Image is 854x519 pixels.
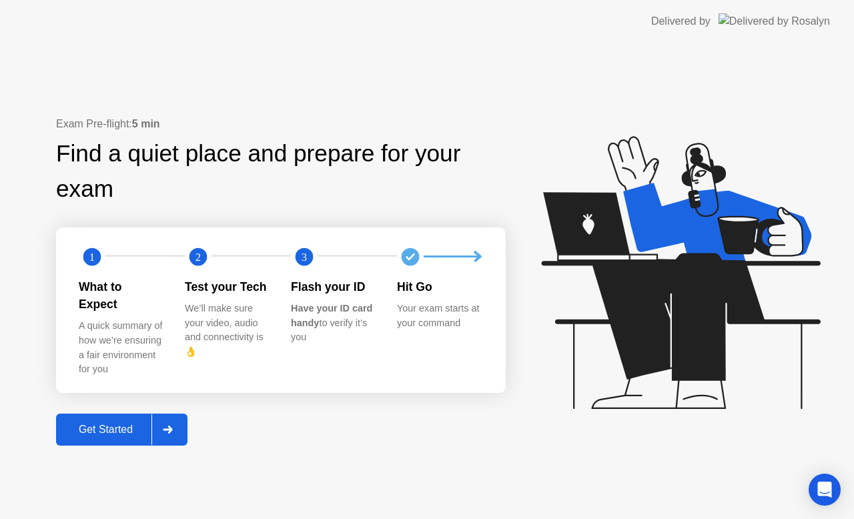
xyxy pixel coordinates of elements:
div: Your exam starts at your command [397,302,482,330]
div: Flash your ID [291,278,376,296]
div: Test your Tech [185,278,270,296]
div: We’ll make sure your video, audio and connectivity is 👌 [185,302,270,359]
b: Have your ID card handy [291,303,372,328]
div: Find a quiet place and prepare for your exam [56,136,506,207]
text: 2 [195,250,201,263]
text: 3 [302,250,307,263]
text: 1 [89,250,95,263]
div: Delivered by [651,13,711,29]
div: What to Expect [79,278,163,314]
div: A quick summary of how we’re ensuring a fair environment for you [79,319,163,376]
div: Hit Go [397,278,482,296]
b: 5 min [132,118,160,129]
div: Open Intercom Messenger [809,474,841,506]
div: Get Started [60,424,151,436]
img: Delivered by Rosalyn [719,13,830,29]
div: Exam Pre-flight: [56,116,506,132]
button: Get Started [56,414,187,446]
div: to verify it’s you [291,302,376,345]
